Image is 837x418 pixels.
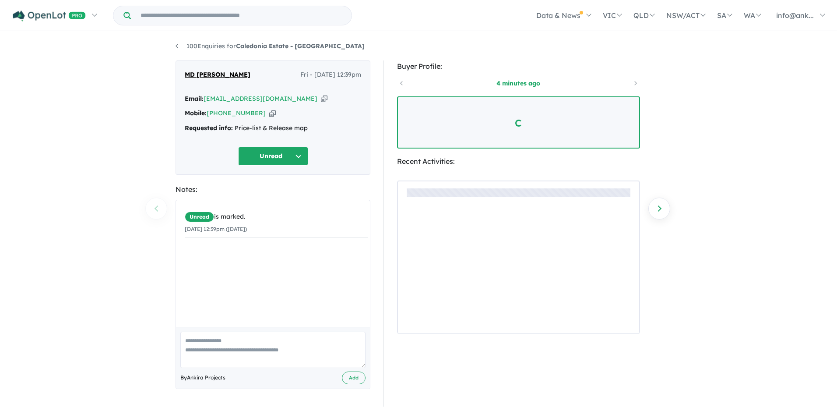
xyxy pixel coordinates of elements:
[397,156,640,167] div: Recent Activities:
[185,95,204,103] strong: Email:
[185,124,233,132] strong: Requested info:
[342,372,366,384] button: Add
[185,212,214,222] span: Unread
[207,109,266,117] a: [PHONE_NUMBER]
[176,42,365,50] a: 100Enquiries forCaledonia Estate - [GEOGRAPHIC_DATA]
[185,212,368,222] div: is marked.
[397,60,640,72] div: Buyer Profile:
[204,95,317,103] a: [EMAIL_ADDRESS][DOMAIN_NAME]
[185,226,247,232] small: [DATE] 12:39pm ([DATE])
[236,42,365,50] strong: Caledonia Estate - [GEOGRAPHIC_DATA]
[300,70,361,80] span: Fri - [DATE] 12:39pm
[185,123,361,134] div: Price-list & Release map
[321,94,327,103] button: Copy
[180,373,225,382] span: By Ankira Projects
[176,184,370,195] div: Notes:
[185,70,250,80] span: MD [PERSON_NAME]
[185,109,207,117] strong: Mobile:
[481,79,556,88] a: 4 minutes ago
[133,6,350,25] input: Try estate name, suburb, builder or developer
[176,41,661,52] nav: breadcrumb
[776,11,814,20] span: info@ank...
[13,11,86,21] img: Openlot PRO Logo White
[238,147,308,166] button: Unread
[269,109,276,118] button: Copy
